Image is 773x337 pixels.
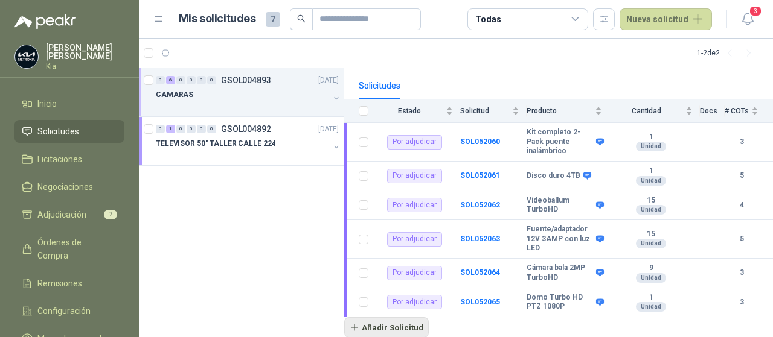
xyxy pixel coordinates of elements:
[156,125,165,133] div: 0
[527,225,593,253] b: Fuente/adaptador 12V 3AMP con luz LED
[387,169,442,183] div: Por adjudicar
[359,79,400,92] div: Solicitudes
[609,107,683,115] span: Cantidad
[725,170,759,181] b: 5
[376,107,443,115] span: Estado
[387,295,442,309] div: Por adjudicar
[15,45,38,68] img: Company Logo
[387,198,442,212] div: Por adjudicar
[609,196,693,206] b: 15
[636,239,666,248] div: Unidad
[387,266,442,280] div: Por adjudicar
[527,107,592,115] span: Producto
[460,107,510,115] span: Solicitud
[14,175,124,198] a: Negociaciones
[700,99,725,123] th: Docs
[697,43,759,63] div: 1 - 2 de 2
[725,99,773,123] th: # COTs
[527,263,593,282] b: Cámara bala 2MP TurboHD
[197,76,206,84] div: 0
[460,137,500,146] a: SOL052060
[725,297,759,308] b: 3
[609,166,693,176] b: 1
[166,125,175,133] div: 1
[14,300,124,323] a: Configuración
[37,125,79,138] span: Solicitudes
[156,89,193,101] p: CAMARAS
[460,235,500,243] a: SOL052063
[376,99,460,123] th: Estado
[609,293,693,303] b: 1
[609,230,693,239] b: 15
[166,76,175,84] div: 6
[737,8,759,30] button: 3
[37,180,93,194] span: Negociaciones
[387,232,442,247] div: Por adjudicar
[187,125,196,133] div: 0
[46,43,124,60] p: [PERSON_NAME] [PERSON_NAME]
[527,128,593,156] b: Kit completo 2-Pack puente inalámbrico
[207,125,216,133] div: 0
[46,63,124,70] p: Kia
[527,293,593,312] b: Domo Turbo HD PTZ 1080P
[156,138,275,150] p: TELEVISOR 50" TALLER CALLE 224
[266,12,280,27] span: 7
[527,196,593,215] b: Videoballum TurboHD
[460,298,500,306] a: SOL052065
[297,14,306,23] span: search
[609,99,700,123] th: Cantidad
[37,97,57,110] span: Inicio
[725,267,759,279] b: 3
[527,99,609,123] th: Producto
[197,125,206,133] div: 0
[37,153,82,166] span: Licitaciones
[156,76,165,84] div: 0
[460,201,500,209] a: SOL052062
[636,205,666,215] div: Unidad
[14,272,124,295] a: Remisiones
[14,92,124,115] a: Inicio
[620,8,712,30] button: Nueva solicitud
[104,210,117,219] span: 7
[187,76,196,84] div: 0
[14,148,124,171] a: Licitaciones
[156,122,341,160] a: 0 1 0 0 0 0 GSOL004892[DATE] TELEVISOR 50" TALLER CALLE 224
[460,99,527,123] th: Solicitud
[460,171,500,180] a: SOL052061
[37,208,86,221] span: Adjudicación
[14,120,124,143] a: Solicitudes
[636,176,666,186] div: Unidad
[179,10,256,28] h1: Mis solicitudes
[37,277,82,290] span: Remisiones
[636,302,666,312] div: Unidad
[725,200,759,211] b: 4
[318,75,339,86] p: [DATE]
[749,5,762,17] span: 3
[636,142,666,151] div: Unidad
[725,107,749,115] span: # COTs
[156,73,341,112] a: 0 6 0 0 0 0 GSOL004893[DATE] CAMARAS
[221,76,271,84] p: GSOL004893
[475,13,501,26] div: Todas
[14,231,124,267] a: Órdenes de Compra
[387,135,442,150] div: Por adjudicar
[221,125,271,133] p: GSOL004892
[460,268,500,277] a: SOL052064
[176,76,185,84] div: 0
[37,304,91,318] span: Configuración
[636,273,666,283] div: Unidad
[725,233,759,245] b: 5
[14,14,76,29] img: Logo peakr
[37,236,113,262] span: Órdenes de Compra
[725,136,759,148] b: 3
[176,125,185,133] div: 0
[609,263,693,273] b: 9
[527,171,580,181] b: Disco duro 4TB
[207,76,216,84] div: 0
